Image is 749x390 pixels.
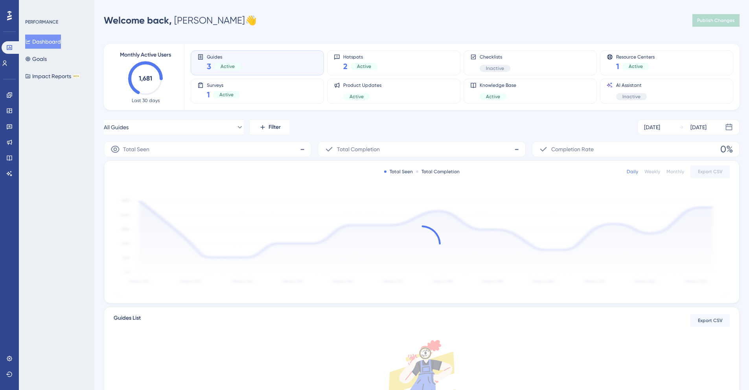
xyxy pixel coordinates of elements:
span: Active [357,63,371,70]
span: Last 30 days [132,97,160,104]
span: Monthly Active Users [120,50,171,60]
span: Inactive [622,93,640,100]
div: Total Seen [384,168,413,175]
button: Export CSV [690,314,730,327]
span: Export CSV [698,317,723,324]
div: Monthly [666,168,684,175]
span: Export CSV [698,168,723,175]
span: Filter [269,123,281,132]
span: All Guides [104,123,129,132]
button: Impact ReportsBETA [25,69,80,83]
span: AI Assistant [616,82,647,88]
span: Hotspots [343,54,377,59]
span: Surveys [207,82,240,88]
span: 0% [720,143,733,156]
span: 1 [616,61,619,72]
div: PERFORMANCE [25,19,58,25]
span: Active [219,92,234,98]
span: Checklists [480,54,510,60]
span: Knowledge Base [480,82,516,88]
span: Active [221,63,235,70]
div: Total Completion [416,168,460,175]
span: Welcome back, [104,15,172,26]
span: - [300,143,305,156]
div: BETA [73,74,80,78]
button: Dashboard [25,35,61,49]
button: All Guides [104,119,244,135]
div: Daily [627,168,638,175]
span: Resource Centers [616,54,655,59]
span: - [514,143,519,156]
span: Product Updates [343,82,381,88]
text: 1,681 [139,75,152,82]
span: Completion Rate [551,145,594,154]
div: [PERSON_NAME] 👋 [104,14,257,27]
span: Active [486,93,500,100]
span: Total Completion [337,145,380,154]
span: 2 [343,61,348,72]
button: Goals [25,52,47,66]
div: Weekly [644,168,660,175]
span: Guides List [114,313,141,328]
button: Filter [250,119,289,135]
span: 1 [207,89,210,100]
div: [DATE] [690,123,707,132]
span: 3 [207,61,211,72]
span: Inactive [486,65,504,71]
span: Total Seen [123,145,149,154]
span: Active [629,63,643,70]
span: Active [350,93,364,100]
button: Publish Changes [692,14,740,27]
button: Export CSV [690,165,730,178]
span: Publish Changes [697,17,735,24]
span: Guides [207,54,241,59]
div: [DATE] [644,123,660,132]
